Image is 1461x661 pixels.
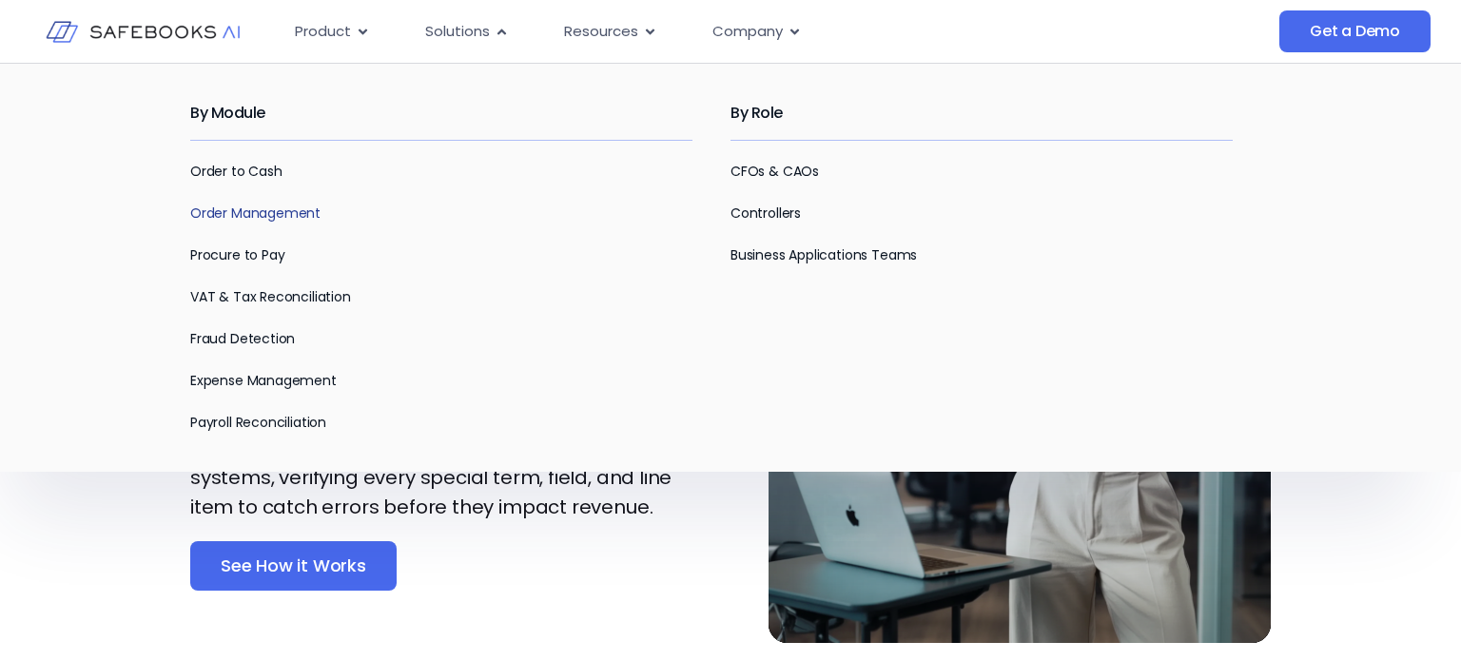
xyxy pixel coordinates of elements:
span: Solutions [425,21,490,43]
span: Product [295,21,351,43]
a: VAT & Tax Reconciliation [190,287,351,306]
a: Get a Demo [1279,10,1431,52]
a: Controllers [730,204,801,223]
h2: By Role [730,87,1233,140]
div: Menu Toggle [280,13,1112,50]
a: See How it Works [190,541,397,591]
span: Resources [564,21,638,43]
a: Procure to Pay [190,245,284,264]
span: Get a Demo [1310,22,1400,41]
a: Payroll Reconciliation [190,413,326,432]
h2: By Module [190,87,692,140]
a: Order to Cash [190,162,282,181]
span: Company [712,21,783,43]
a: Order Management [190,204,321,223]
nav: Menu [280,13,1112,50]
a: Business Applications Teams [730,245,917,264]
a: Expense Management [190,371,337,390]
span: See How it Works [221,556,366,575]
a: CFOs & CAOs [730,162,819,181]
a: Fraud Detection [190,329,295,348]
